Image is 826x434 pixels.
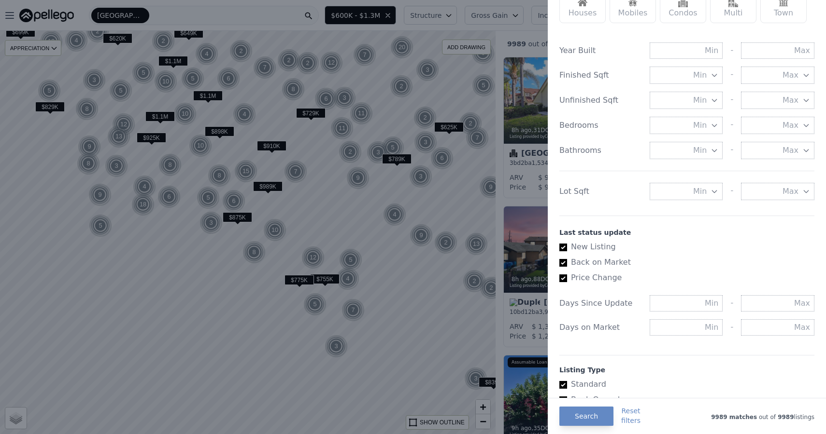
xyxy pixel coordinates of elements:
[741,42,814,59] input: Max
[730,319,733,336] div: -
[650,295,723,312] input: Min
[741,67,814,84] button: Max
[559,298,642,309] div: Days Since Update
[693,186,707,197] span: Min
[650,183,723,200] button: Min
[783,69,798,81] span: Max
[776,414,794,420] span: 9989
[693,95,707,106] span: Min
[559,257,807,268] label: Back on Market
[783,186,798,197] span: Max
[741,117,814,134] button: Max
[650,117,723,134] button: Min
[559,45,642,56] div: Year Built
[641,411,814,421] div: out of listings
[559,396,567,404] input: Bank Owned
[559,244,567,251] input: New Listing
[730,92,733,109] div: -
[559,322,642,333] div: Days on Market
[559,120,642,131] div: Bedrooms
[693,120,707,131] span: Min
[693,69,707,81] span: Min
[783,95,798,106] span: Max
[741,319,814,336] input: Max
[730,142,733,159] div: -
[559,394,807,406] label: Bank Owned
[559,381,567,389] input: Standard
[741,142,814,159] button: Max
[559,145,642,156] div: Bathrooms
[783,145,798,156] span: Max
[650,42,723,59] input: Min
[730,183,733,200] div: -
[559,379,807,390] label: Standard
[559,95,642,106] div: Unfinished Sqft
[730,117,733,134] div: -
[730,42,733,59] div: -
[783,120,798,131] span: Max
[559,186,642,197] div: Lot Sqft
[559,407,613,426] button: Search
[621,406,641,425] button: Resetfilters
[741,295,814,312] input: Max
[650,142,723,159] button: Min
[559,228,814,237] div: Last status update
[559,272,807,284] label: Price Change
[741,92,814,109] button: Max
[730,67,733,84] div: -
[693,145,707,156] span: Min
[711,414,757,420] span: 9989 matches
[730,295,733,312] div: -
[650,67,723,84] button: Min
[559,69,642,81] div: Finished Sqft
[741,183,814,200] button: Max
[559,259,567,267] input: Back on Market
[559,365,814,375] div: Listing Type
[650,319,723,336] input: Min
[650,92,723,109] button: Min
[559,241,807,253] label: New Listing
[559,274,567,282] input: Price Change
